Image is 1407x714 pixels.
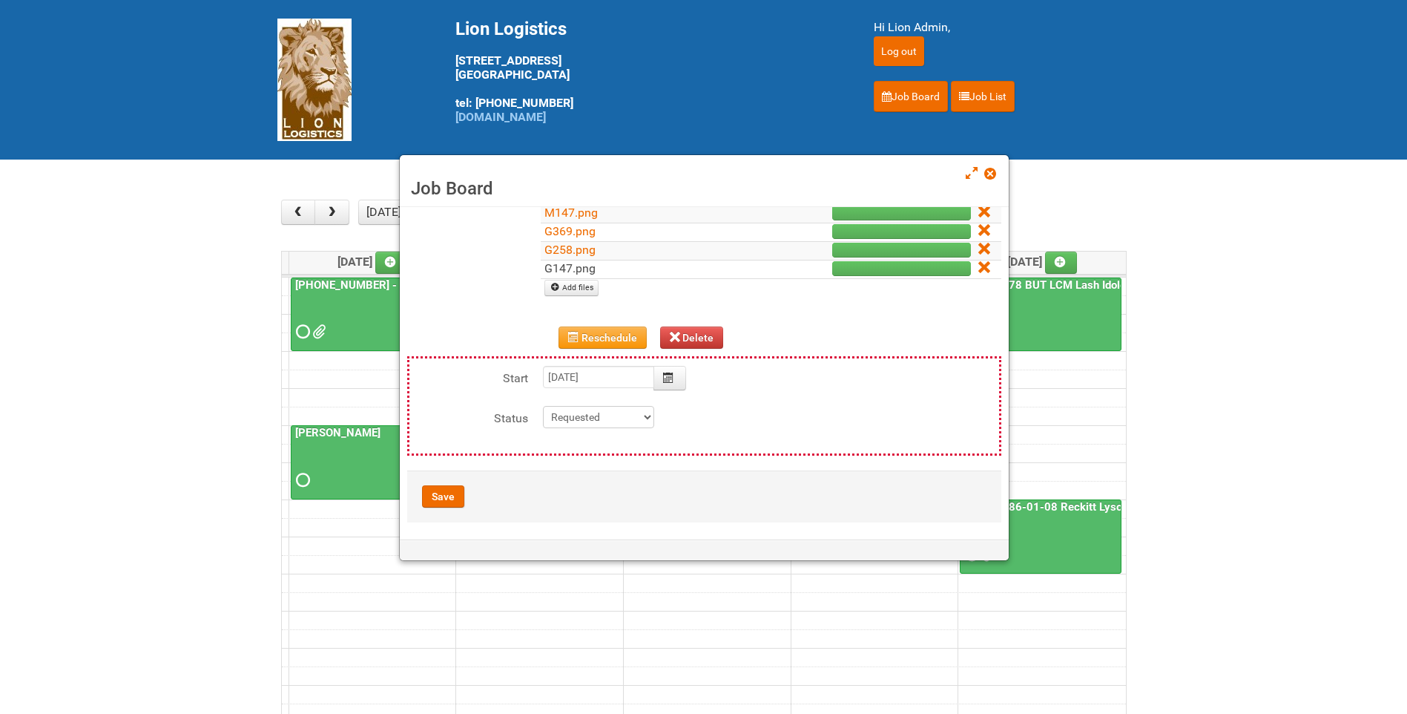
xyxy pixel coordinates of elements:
[951,81,1015,112] a: Job List
[544,206,598,220] a: M147.png
[291,278,452,352] a: [PHONE_NUMBER] - Naked Reformulation
[411,177,998,200] h3: Job Board
[874,19,1130,36] div: Hi Lion Admin,
[312,327,323,337] span: M369.png M258.png M147.png G369.png G258.png G147.png Job number 25-055556-01-V1.pdf Job number 2...
[296,327,306,337] span: Requested
[277,19,352,141] img: Lion Logistics
[544,224,596,238] a: G369.png
[960,278,1121,352] a: 25-058978 BUT LCM Lash Idole US / Retest
[544,280,599,296] a: Add files
[277,72,352,86] a: Lion Logistics
[296,475,306,485] span: Requested
[422,485,464,508] button: Save
[961,500,1213,514] a: 25-011286-01-08 Reckitt Lysol Laundry Scented
[1045,252,1078,274] a: Add an event
[544,243,596,257] a: G258.png
[874,36,924,66] input: Log out
[291,425,452,500] a: [PERSON_NAME]
[358,200,409,225] button: [DATE]
[558,327,647,349] button: Reschedule
[874,81,948,112] a: Job Board
[1007,255,1078,269] span: [DATE]
[960,500,1121,574] a: 25-011286-01-08 Reckitt Lysol Laundry Scented
[409,366,528,387] label: Start
[653,366,686,390] button: Calendar
[375,252,408,274] a: Add an event
[660,327,724,349] button: Delete
[409,406,528,428] label: Status
[455,19,567,39] span: Lion Logistics
[292,278,507,292] a: [PHONE_NUMBER] - Naked Reformulation
[337,255,408,269] span: [DATE]
[455,19,837,124] div: [STREET_ADDRESS] [GEOGRAPHIC_DATA] tel: [PHONE_NUMBER]
[961,278,1189,292] a: 25-058978 BUT LCM Lash Idole US / Retest
[455,110,546,124] a: [DOMAIN_NAME]
[292,426,383,439] a: [PERSON_NAME]
[544,261,596,275] a: G147.png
